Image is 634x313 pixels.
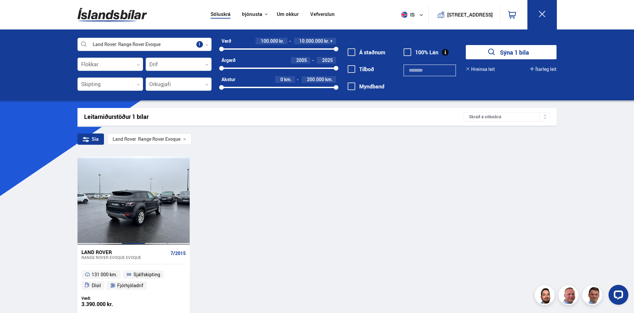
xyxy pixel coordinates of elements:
label: Myndband [348,83,384,89]
span: 2005 [296,57,307,63]
span: 200.000 [307,76,324,82]
div: Range Rover Evoque EVOQUE [81,255,168,260]
a: Vefverslun [310,11,335,18]
span: Sjálfskipting [133,271,160,279]
img: nhp88E3Fdnt1Opn2.png [536,286,556,306]
span: kr. [279,38,284,44]
div: Verð [221,38,231,44]
span: is [399,12,415,18]
label: Tilboð [348,66,374,72]
button: is [399,5,428,25]
div: Árgerð [221,58,235,63]
span: + [330,38,333,44]
button: Ítarleg leit [530,67,557,72]
img: FbJEzSuNWCJXmdc-.webp [583,286,603,306]
a: Um okkur [277,11,299,18]
div: Land Rover [81,249,168,255]
label: 100% Lán [404,49,438,55]
iframe: LiveChat chat widget [603,282,631,310]
span: Dísil [92,282,101,289]
span: Range Rover Evoque [113,136,180,142]
div: Sía [77,133,104,145]
img: G0Ugv5HjCgRt.svg [77,4,147,26]
label: Á staðnum [348,49,385,55]
button: Sýna 1 bíla [466,45,557,59]
span: 7/2015 [171,251,186,256]
div: Skráð á söluskrá [463,112,550,121]
span: km. [284,77,292,82]
img: siFngHWaQ9KaOqBr.png [560,286,579,306]
span: kr. [324,38,329,44]
a: Söluskrá [211,11,230,18]
button: Hreinsa leit [466,67,495,72]
a: [STREET_ADDRESS] [432,5,496,24]
button: Þjónusta [242,11,262,18]
div: Akstur [221,77,235,82]
span: 2025 [322,57,333,63]
button: [STREET_ADDRESS] [450,12,490,18]
span: Fjórhjóladrif [117,282,143,289]
span: 0 [280,76,283,82]
span: 100.000 [261,38,278,44]
span: 131 000 km. [92,271,117,279]
div: Verð: [81,296,134,301]
span: 10.000.000 [299,38,323,44]
div: 3.390.000 kr. [81,301,134,307]
div: Leitarniðurstöður 1 bílar [84,113,464,120]
img: svg+xml;base64,PHN2ZyB4bWxucz0iaHR0cDovL3d3dy53My5vcmcvMjAwMC9zdmciIHdpZHRoPSI1MTIiIGhlaWdodD0iNT... [401,12,408,18]
span: km. [325,77,333,82]
div: Land Rover [113,136,136,142]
